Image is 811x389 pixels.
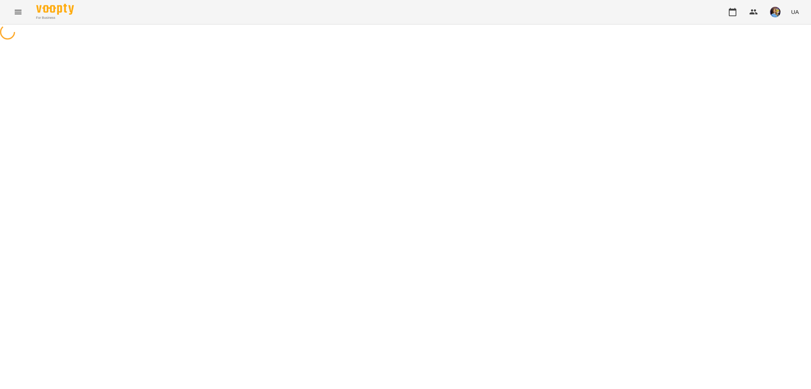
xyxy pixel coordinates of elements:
img: Voopty Logo [36,4,74,15]
img: 6b085e1eb0905a9723a04dd44c3bb19c.jpg [770,7,780,17]
span: For Business [36,15,74,20]
button: Menu [9,3,27,21]
button: UA [788,5,802,19]
span: UA [791,8,799,16]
